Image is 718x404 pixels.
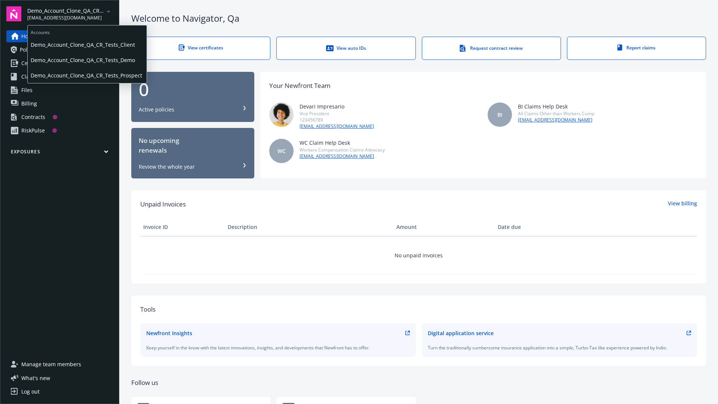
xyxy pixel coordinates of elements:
[31,52,144,68] span: Demo_Account_Clone_QA_CR_Tests_Demo
[147,45,255,51] div: View certificates
[518,117,594,123] a: [EMAIL_ADDRESS][DOMAIN_NAME]
[300,139,385,147] div: WC Claim Help Desk
[582,45,691,51] div: Report claims
[269,102,294,127] img: photo
[393,218,495,236] th: Amount
[131,37,270,60] a: View certificates
[27,15,104,21] span: [EMAIL_ADDRESS][DOMAIN_NAME]
[140,199,186,209] span: Unpaid Invoices
[300,147,385,153] div: Workers Compensation Claims Advocacy
[6,374,62,382] button: What's new
[6,57,113,69] a: Certificates
[6,125,113,137] a: RiskPulse
[300,123,374,130] a: [EMAIL_ADDRESS][DOMAIN_NAME]
[497,111,502,119] span: BI
[6,98,113,110] a: Billing
[131,72,254,122] button: 0Active policies
[131,12,706,25] div: Welcome to Navigator , Qa
[21,125,45,137] div: RiskPulse
[277,147,286,155] span: WC
[140,218,225,236] th: Invoice ID
[276,37,415,60] a: View auto IDs
[6,84,113,96] a: Files
[27,7,104,15] span: Demo_Account_Clone_QA_CR_Tests_Prospect
[6,6,21,21] img: navigator-logo.svg
[269,81,331,91] div: Your Newfront Team
[300,153,385,160] a: [EMAIL_ADDRESS][DOMAIN_NAME]
[21,358,81,370] span: Manage team members
[300,110,374,117] div: Vice President
[6,71,113,83] a: Claims
[139,80,247,98] div: 0
[21,386,40,398] div: Log out
[28,25,147,37] span: Accounts
[131,128,254,178] button: No upcomingrenewalsReview the whole year
[437,45,546,52] div: Request contract review
[495,218,579,236] th: Date due
[21,84,33,96] span: Files
[6,149,113,158] button: Exposures
[6,358,113,370] a: Manage team members
[146,345,410,351] div: Keep yourself in the know with the latest innovations, insights, and developments that Newfront h...
[140,236,697,274] td: No unpaid invoices
[292,45,400,52] div: View auto IDs
[300,102,374,110] div: Devari Impresario
[518,102,594,110] div: BI Claims Help Desk
[6,44,113,56] a: Policies
[131,378,706,388] div: Follow us
[300,117,374,123] div: 123456789
[20,44,39,56] span: Policies
[140,304,697,314] div: Tools
[518,110,594,117] div: All Claims Other than Workers Comp
[668,199,697,209] a: View billing
[428,329,494,337] div: Digital application service
[31,37,144,52] span: Demo_Account_Clone_QA_CR_Tests_Client
[21,111,45,123] div: Contracts
[139,136,247,156] div: No upcoming renewals
[21,30,36,42] span: Home
[422,37,561,60] a: Request contract review
[21,57,49,69] span: Certificates
[21,98,37,110] span: Billing
[21,374,50,382] span: What ' s new
[146,329,192,337] div: Newfront Insights
[6,30,113,42] a: Home
[27,6,113,21] button: Demo_Account_Clone_QA_CR_Tests_Prospect[EMAIL_ADDRESS][DOMAIN_NAME]arrowDropDown
[21,71,38,83] span: Claims
[6,111,113,123] a: Contracts
[139,106,174,113] div: Active policies
[428,345,691,351] div: Turn the traditionally cumbersome insurance application into a simple, Turbo-Tax like experience ...
[225,218,393,236] th: Description
[139,163,195,171] div: Review the whole year
[104,7,113,16] a: arrowDropDown
[567,37,706,60] a: Report claims
[31,68,144,83] span: Demo_Account_Clone_QA_CR_Tests_Prospect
